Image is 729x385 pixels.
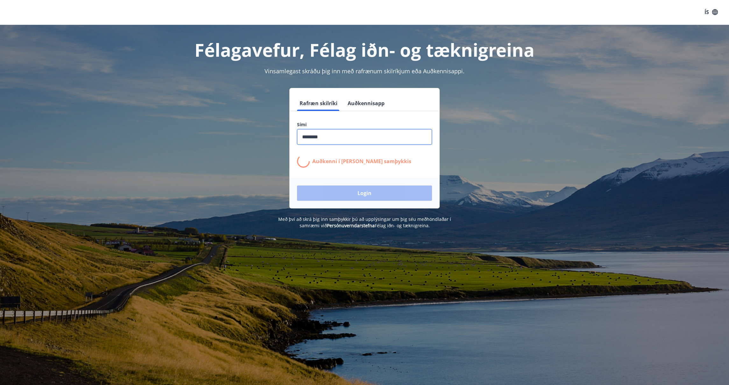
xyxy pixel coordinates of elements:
[143,38,586,62] h1: Félagavefur, Félag iðn- og tæknigreina
[312,158,411,165] p: Auðkenni í [PERSON_NAME] samþykkis
[297,121,432,128] label: Sími
[297,96,340,111] button: Rafræn skilríki
[278,216,451,229] span: Með því að skrá þig inn samþykkir þú að upplýsingar um þig séu meðhöndlaðar í samræmi við Félag i...
[265,67,464,75] span: Vinsamlegast skráðu þig inn með rafrænum skilríkjum eða Auðkennisappi.
[701,6,721,18] button: ÍS
[345,96,387,111] button: Auðkennisapp
[327,222,375,229] a: Persónuverndarstefna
